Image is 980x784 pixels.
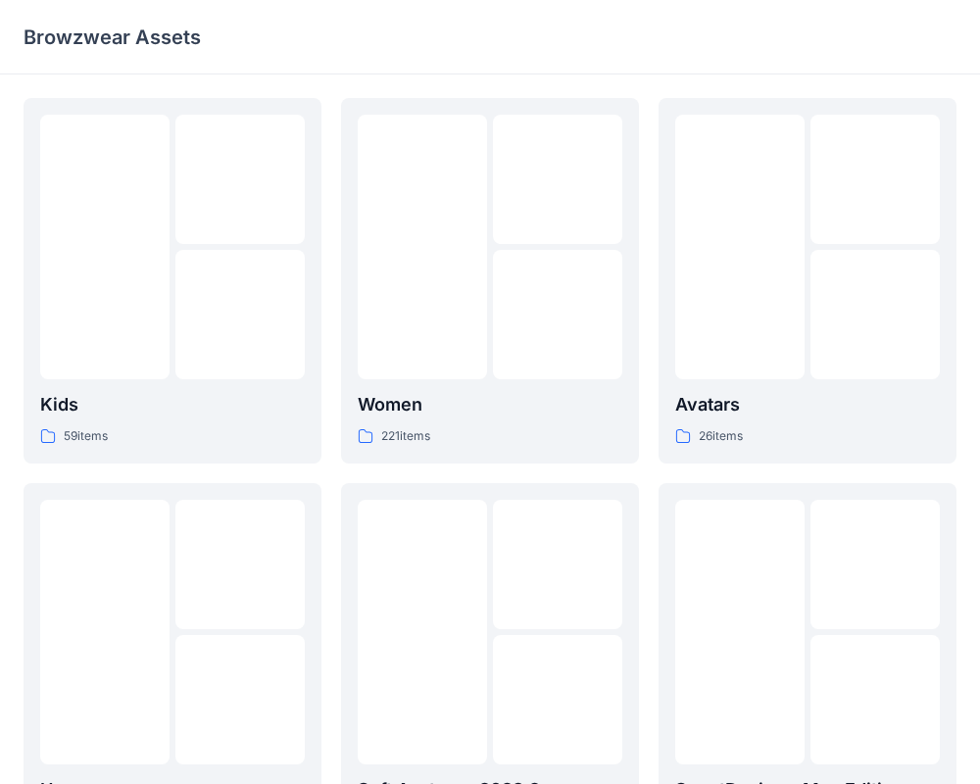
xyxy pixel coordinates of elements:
a: Women221items [341,98,639,464]
p: 59 items [64,426,108,447]
a: Kids59items [24,98,321,464]
p: Women [358,391,622,418]
p: 26 items [699,426,743,447]
p: Avatars [675,391,940,418]
p: Browzwear Assets [24,24,201,51]
p: Kids [40,391,305,418]
p: 221 items [381,426,430,447]
a: Avatars26items [659,98,956,464]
